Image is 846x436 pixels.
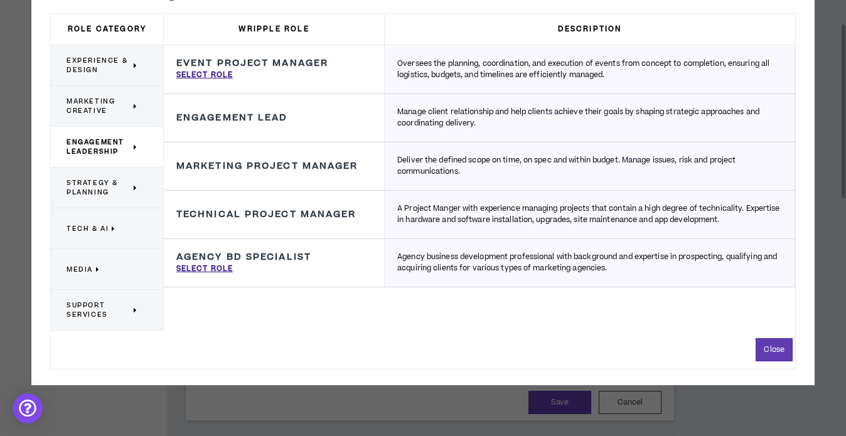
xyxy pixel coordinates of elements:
[67,137,131,156] span: Engagement Leadership
[397,107,782,129] p: Manage client relationship and help clients achieve their goals by shaping strategic approaches a...
[756,338,793,361] button: Close
[176,70,233,81] p: Select Role
[176,161,358,172] h3: Marketing Project Manager
[397,58,782,81] p: Oversees the planning, coordination, and execution of events from concept to completion, ensuring...
[176,263,233,275] p: Select Role
[176,112,288,124] h3: Engagement Lead
[176,209,356,220] h3: Technical Project Manager
[67,224,109,233] span: Tech & AI
[67,265,93,274] span: Media
[397,155,782,178] p: Deliver the defined scope on time, on spec and within budget. Manage issues, risk and project com...
[176,58,328,69] h3: Event Project Manager
[67,56,131,75] span: Experience & Design
[67,300,131,319] span: Support Services
[164,14,385,45] h3: Wripple Role
[67,97,131,115] span: Marketing Creative
[397,252,782,274] p: Agency business development professional with background and expertise in prospecting, qualifying...
[176,252,311,263] h3: Agency BD Specialist
[13,393,43,423] div: Open Intercom Messenger
[51,14,164,45] h3: Role Category
[385,14,795,45] h3: Description
[397,203,782,226] p: A Project Manger with experience managing projects that contain a high degree of technicality. Ex...
[67,178,131,197] span: Strategy & Planning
